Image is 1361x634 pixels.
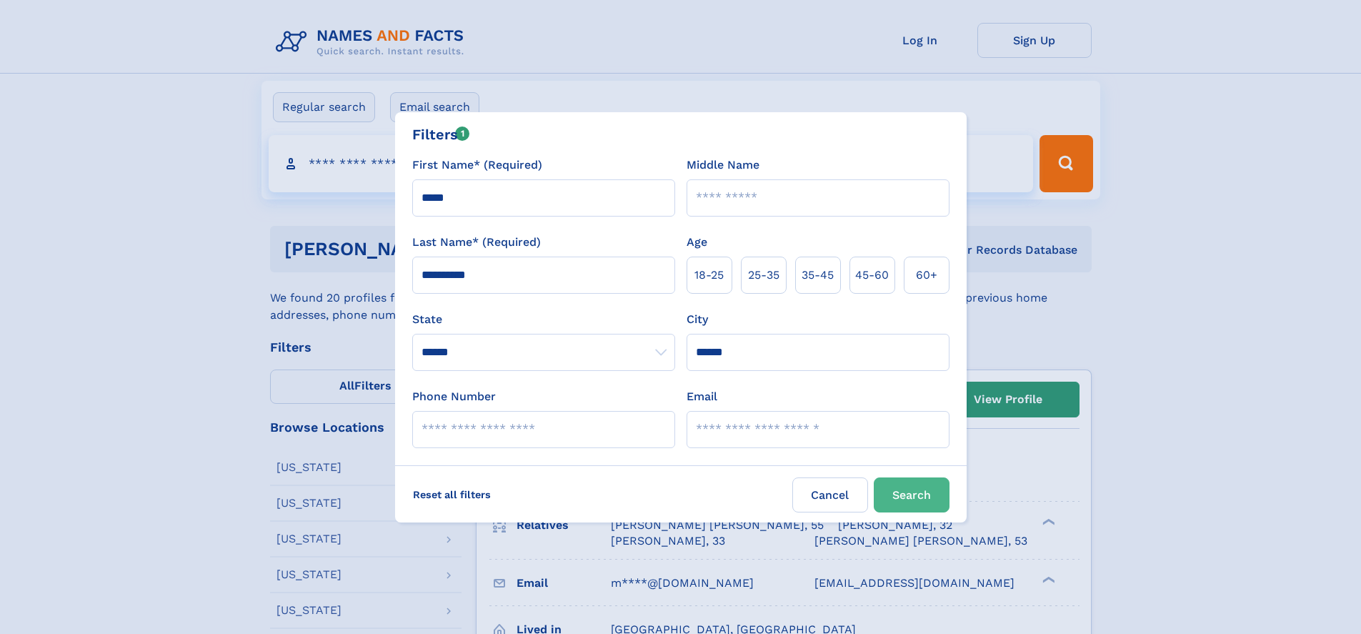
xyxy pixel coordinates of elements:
[687,311,708,328] label: City
[792,477,868,512] label: Cancel
[412,311,675,328] label: State
[748,267,779,284] span: 25‑35
[874,477,949,512] button: Search
[694,267,724,284] span: 18‑25
[404,477,500,512] label: Reset all filters
[412,388,496,405] label: Phone Number
[855,267,889,284] span: 45‑60
[412,157,542,174] label: First Name* (Required)
[802,267,834,284] span: 35‑45
[687,234,707,251] label: Age
[412,124,470,145] div: Filters
[687,388,717,405] label: Email
[916,267,937,284] span: 60+
[687,157,759,174] label: Middle Name
[412,234,541,251] label: Last Name* (Required)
